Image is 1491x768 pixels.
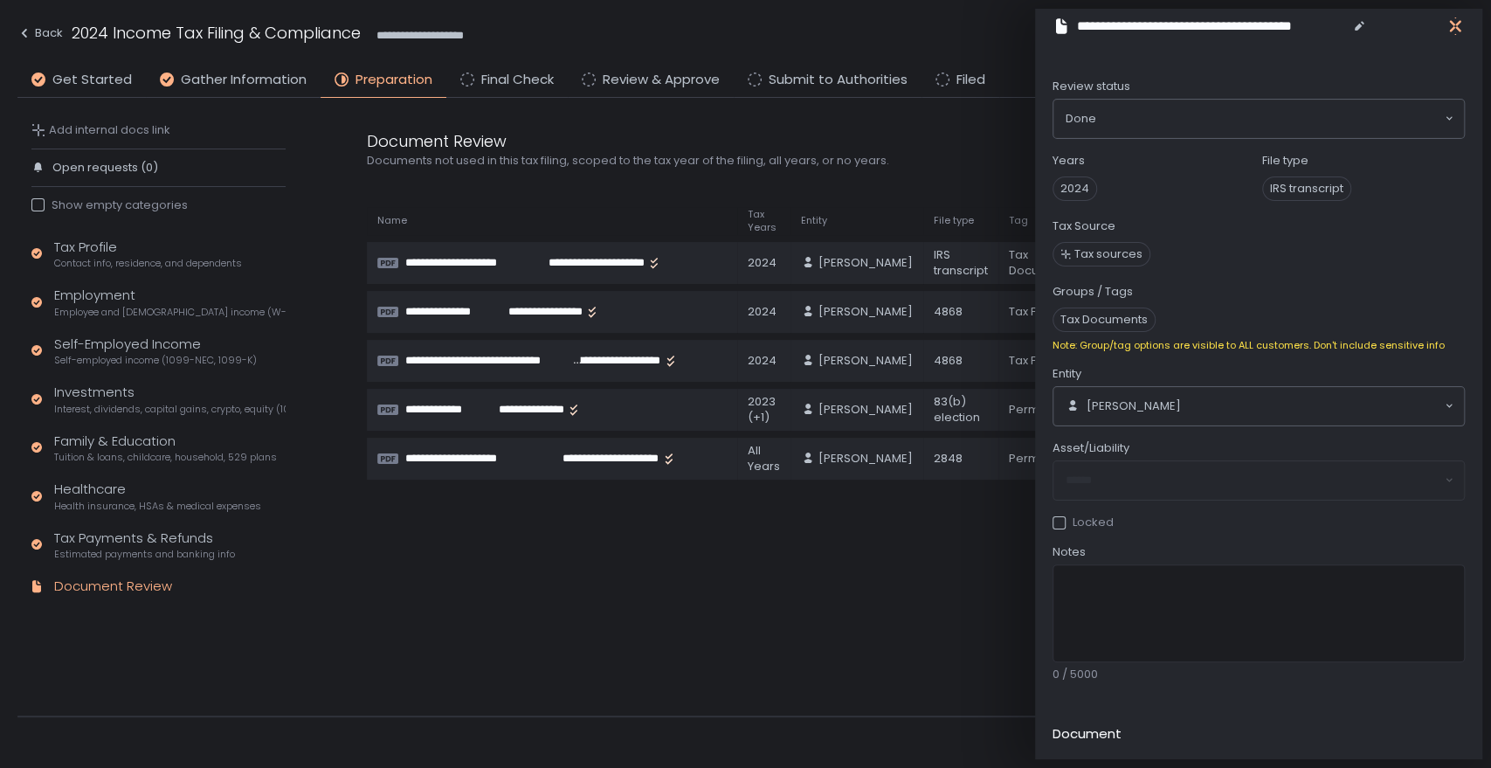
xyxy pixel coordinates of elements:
div: Note: Group/tag options are visible to ALL customers. Don't include sensitive info [1053,339,1465,352]
span: 2024 [1053,176,1097,201]
span: Review status [1053,79,1130,94]
span: [PERSON_NAME] [818,402,913,418]
div: 0 / 5000 [1053,667,1465,682]
span: Get Started [52,70,132,90]
span: Asset/Liability [1053,440,1129,456]
div: Self-Employed Income [54,335,257,368]
span: File type [934,214,974,227]
span: Filed [956,70,985,90]
div: Investments [54,383,286,416]
span: [PERSON_NAME] [1087,398,1181,414]
span: Estimated payments and banking info [54,548,235,561]
div: Family & Education [54,432,277,465]
span: [PERSON_NAME] [818,451,913,467]
span: Health insurance, HSAs & medical expenses [54,500,261,513]
button: Add internal docs link [31,122,170,138]
span: Entity [1053,366,1081,382]
span: Final Check [481,70,554,90]
span: Gather Information [181,70,307,90]
span: IRS transcript [1262,176,1351,201]
span: Tax Years [748,208,780,234]
label: Years [1053,153,1085,169]
span: Name [377,214,407,227]
span: [PERSON_NAME] [818,304,913,320]
span: [PERSON_NAME] [818,255,913,271]
span: Review & Approve [603,70,720,90]
span: Tax Documents [1053,308,1156,332]
span: Contact info, residence, and dependents [54,257,242,270]
span: Tax sources [1074,246,1142,262]
span: [PERSON_NAME] [818,353,913,369]
div: Document Review [54,577,172,597]
button: Back [17,21,63,50]
input: Search for option [1181,398,1443,415]
div: Back [17,23,63,44]
div: Healthcare [54,480,261,513]
span: Entity [801,214,827,227]
span: Preparation [355,70,432,90]
span: Interest, dividends, capital gains, crypto, equity (1099s, K-1s) [54,403,286,416]
span: Self-employed income (1099-NEC, 1099-K) [54,354,257,367]
div: Documents not used in this tax filing, scoped to the tax year of the filing, all years, or no years. [367,153,1205,169]
label: File type [1262,153,1308,169]
span: Done [1066,110,1096,128]
div: Search for option [1053,387,1464,426]
div: Tax Payments & Refunds [54,529,235,562]
h1: 2024 Income Tax Filing & Compliance [72,21,361,45]
div: Search for option [1053,100,1464,138]
span: Tuition & loans, childcare, household, 529 plans [54,451,277,464]
h2: Document [1053,724,1122,744]
div: Tax Profile [54,238,242,271]
span: Employee and [DEMOGRAPHIC_DATA] income (W-2s) [54,306,286,319]
span: Submit to Authorities [769,70,908,90]
label: Groups / Tags [1053,284,1133,300]
span: Notes [1053,544,1086,560]
div: Document Review [367,129,1205,153]
span: Open requests (0) [52,160,158,176]
span: Tag [1009,214,1028,227]
input: Search for option [1096,110,1443,128]
div: Employment [54,286,286,319]
label: Tax Source [1053,218,1115,234]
